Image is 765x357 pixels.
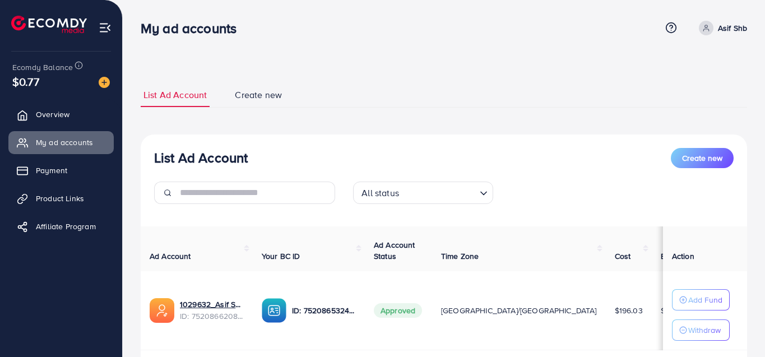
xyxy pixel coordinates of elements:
span: Time Zone [441,251,479,262]
div: <span class='underline'>1029632_Asif Shb 736_1751088134307</span></br>7520866208112377872 [180,299,244,322]
button: Create new [671,148,734,168]
button: Withdraw [672,319,730,341]
p: ID: 7520865324747096071 [292,304,356,317]
img: ic-ads-acc.e4c84228.svg [150,298,174,323]
h3: List Ad Account [154,150,248,166]
a: Payment [8,159,114,182]
img: ic-ba-acc.ded83a64.svg [262,298,286,323]
a: My ad accounts [8,131,114,154]
a: Product Links [8,187,114,210]
p: Asif Shb [718,21,747,35]
span: Ad Account Status [374,239,415,262]
button: Add Fund [672,289,730,310]
span: Affiliate Program [36,221,96,232]
span: $196.03 [615,305,643,316]
a: Asif Shb [694,21,747,35]
span: List Ad Account [143,89,207,101]
div: Search for option [353,182,493,204]
span: Your BC ID [262,251,300,262]
img: menu [99,21,112,34]
span: Ecomdy Balance [12,62,73,73]
span: Create new [235,89,282,101]
h3: My ad accounts [141,20,245,36]
span: Create new [682,152,722,164]
a: Overview [8,103,114,126]
p: Add Fund [688,293,722,307]
span: Action [672,251,694,262]
span: Product Links [36,193,84,204]
span: [GEOGRAPHIC_DATA]/[GEOGRAPHIC_DATA] [441,305,597,316]
span: All status [359,185,401,201]
span: $0.77 [12,73,39,90]
a: 1029632_Asif Shb 736_1751088134307 [180,299,244,310]
a: Affiliate Program [8,215,114,238]
p: Withdraw [688,323,721,337]
span: Ad Account [150,251,191,262]
span: Cost [615,251,631,262]
img: logo [11,16,87,33]
span: ID: 7520866208112377872 [180,310,244,322]
img: image [99,77,110,88]
input: Search for option [402,183,475,201]
span: Overview [36,109,69,120]
span: My ad accounts [36,137,93,148]
span: Payment [36,165,67,176]
span: Approved [374,303,422,318]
